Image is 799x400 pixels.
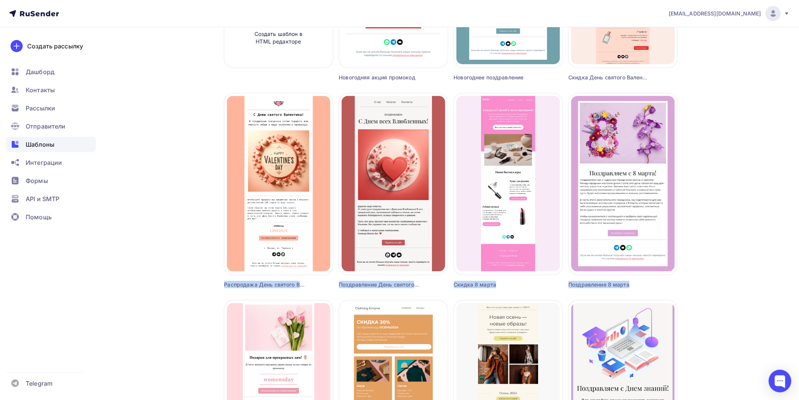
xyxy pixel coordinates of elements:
[339,74,421,81] div: Новогодняя акция промокод
[26,212,52,222] span: Помощь
[569,281,650,288] div: Поздравление 8 марта
[26,194,59,203] span: API и SMTP
[6,137,96,152] a: Шаблоны
[6,173,96,188] a: Формы
[243,30,315,46] span: Создать шаблон в HTML редакторе
[224,281,306,288] div: Распродажа День святого Валентина
[339,281,421,288] div: Поздравление День святого Валентина
[6,64,96,79] a: Дашборд
[669,10,761,17] span: [EMAIL_ADDRESS][DOMAIN_NAME]
[669,6,790,21] a: [EMAIL_ADDRESS][DOMAIN_NAME]
[454,281,535,288] div: Скидка 8 марта
[26,379,52,388] span: Telegram
[26,140,54,149] span: Шаблоны
[569,74,650,81] div: Скидка День святого Валентина
[6,119,96,134] a: Отправители
[6,101,96,116] a: Рассылки
[27,42,83,51] div: Создать рассылку
[26,67,54,76] span: Дашборд
[26,104,55,113] span: Рассылки
[454,74,535,81] div: Новогоднее поздравление
[26,122,66,131] span: Отправители
[6,82,96,98] a: Контакты
[26,85,55,95] span: Контакты
[26,158,62,167] span: Интеграции
[26,176,48,185] span: Формы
